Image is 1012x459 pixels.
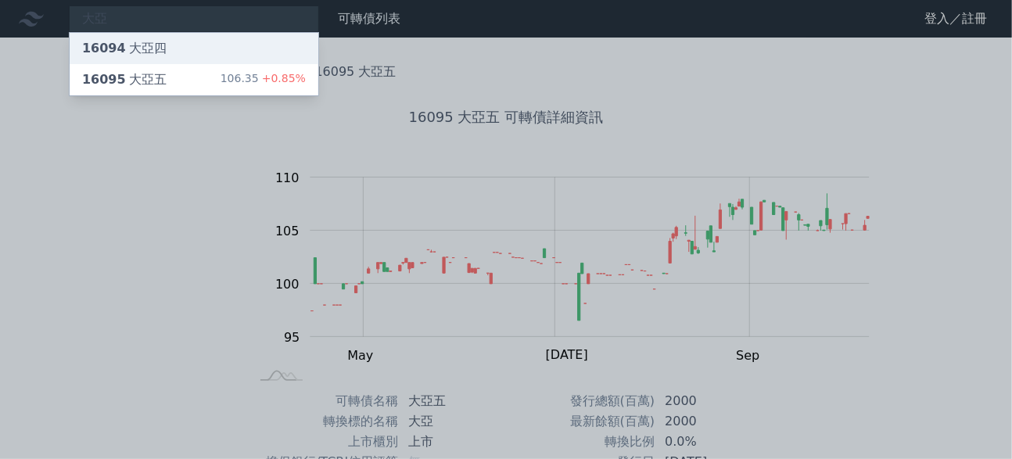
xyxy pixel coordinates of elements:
[259,72,306,84] span: +0.85%
[82,72,126,87] span: 16095
[70,33,318,64] a: 16094大亞四
[221,70,306,89] div: 106.35
[82,39,167,58] div: 大亞四
[70,64,318,95] a: 16095大亞五 106.35+0.85%
[82,41,126,56] span: 16094
[82,70,167,89] div: 大亞五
